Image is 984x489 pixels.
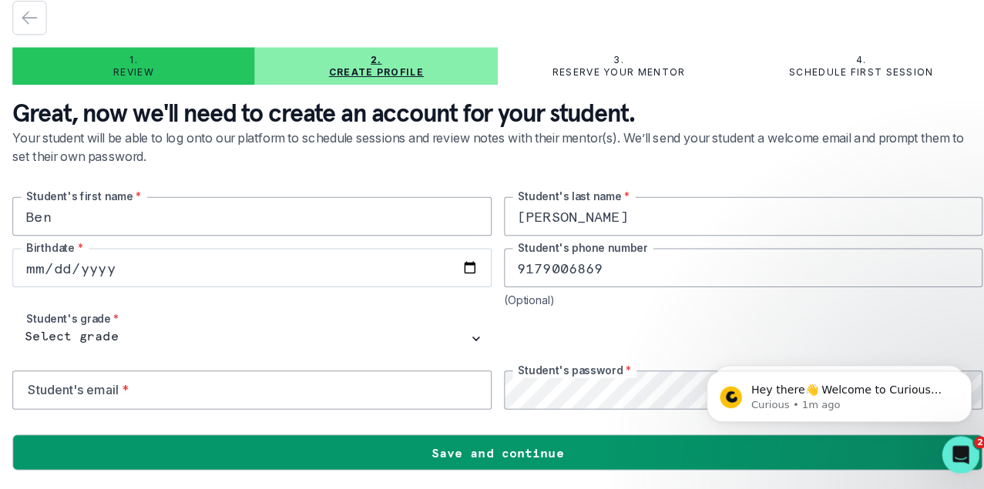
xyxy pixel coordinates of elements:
[606,59,616,71] p: 3.
[128,59,136,71] p: 1.
[932,437,969,474] iframe: Intercom live chat
[67,59,266,73] p: Message from Curious, sent 1m ago
[325,71,419,83] p: Create profile
[499,296,972,309] div: (Optional)
[676,340,984,447] iframe: Intercom notifications message
[963,437,976,449] span: 2
[546,71,678,83] p: Reserve your mentor
[847,59,857,71] p: 4.
[12,102,972,132] p: Great, now we'll need to create an account for your student.
[781,71,923,83] p: Schedule first session
[367,59,378,71] p: 2.
[67,45,263,133] span: Hey there👋 Welcome to Curious Cardinals 🙌 Take a look around! If you have any questions or are ex...
[12,435,972,471] button: Save and continue
[12,132,972,200] p: Your student will be able to log onto our platform to schedule sessions and review notes with the...
[113,71,153,83] p: Review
